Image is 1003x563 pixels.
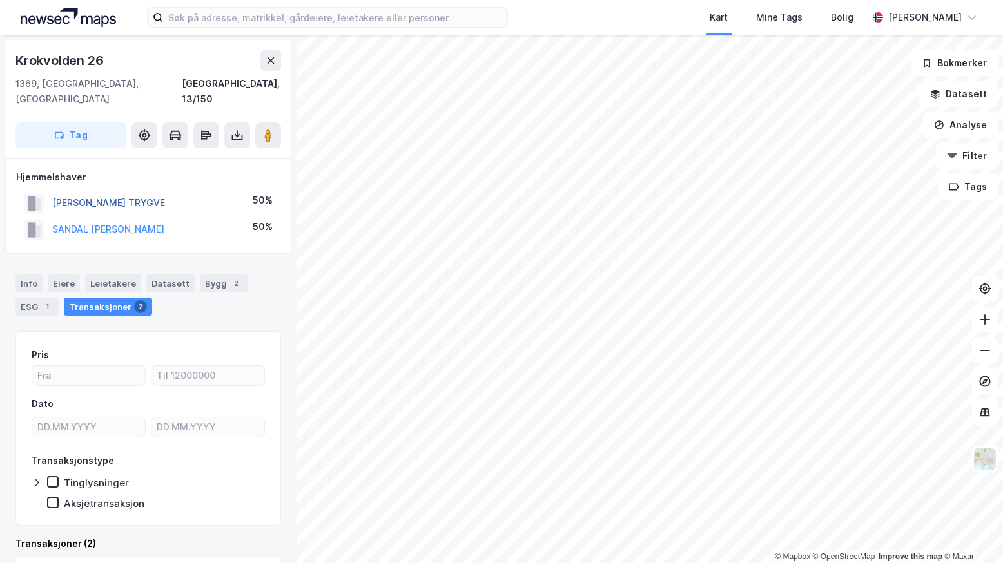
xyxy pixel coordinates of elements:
[15,76,182,107] div: 1369, [GEOGRAPHIC_DATA], [GEOGRAPHIC_DATA]
[888,10,962,25] div: [PERSON_NAME]
[253,193,273,208] div: 50%
[710,10,728,25] div: Kart
[775,552,810,561] a: Mapbox
[85,274,141,292] div: Leietakere
[48,274,80,292] div: Eiere
[936,143,998,169] button: Filter
[15,122,126,148] button: Tag
[64,497,144,510] div: Aksjetransaksjon
[939,501,1003,563] iframe: Chat Widget
[134,300,147,313] div: 2
[923,112,998,138] button: Analyse
[21,8,116,27] img: logo.a4113a55bc3d86da70a041830d287a7e.svg
[163,8,507,27] input: Søk på adresse, matrikkel, gårdeiere, leietakere eller personer
[15,50,106,71] div: Krokvolden 26
[32,417,145,437] input: DD.MM.YYYY
[973,446,997,471] img: Z
[200,274,248,292] div: Bygg
[229,277,242,290] div: 2
[32,453,114,468] div: Transaksjonstype
[879,552,942,561] a: Improve this map
[911,50,998,76] button: Bokmerker
[756,10,803,25] div: Mine Tags
[64,298,152,316] div: Transaksjoner
[15,274,43,292] div: Info
[938,174,998,200] button: Tags
[182,76,281,107] div: [GEOGRAPHIC_DATA], 13/150
[15,536,281,551] div: Transaksjoner (2)
[32,396,54,412] div: Dato
[831,10,853,25] div: Bolig
[16,169,280,185] div: Hjemmelshaver
[919,81,998,107] button: Datasett
[151,417,264,437] input: DD.MM.YYYY
[32,366,145,385] input: Fra
[151,366,264,385] input: Til 12000000
[253,219,273,234] div: 50%
[32,347,49,363] div: Pris
[813,552,875,561] a: OpenStreetMap
[64,477,129,489] div: Tinglysninger
[15,298,59,316] div: ESG
[41,300,54,313] div: 1
[146,274,195,292] div: Datasett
